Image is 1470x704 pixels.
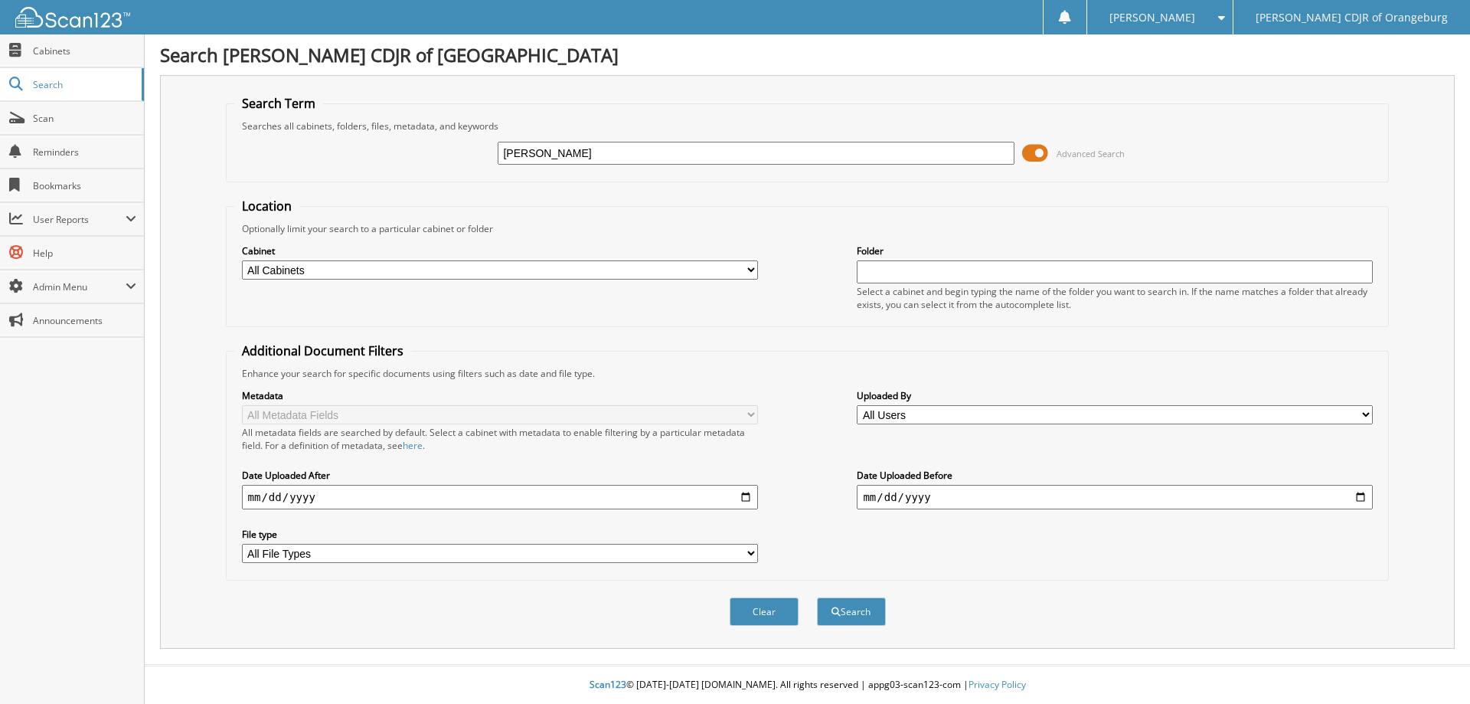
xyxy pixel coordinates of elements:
h1: Search [PERSON_NAME] CDJR of [GEOGRAPHIC_DATA] [160,42,1455,67]
input: end [857,485,1373,509]
span: Help [33,247,136,260]
span: Reminders [33,146,136,159]
legend: Additional Document Filters [234,342,411,359]
label: Uploaded By [857,389,1373,402]
label: Date Uploaded After [242,469,758,482]
div: All metadata fields are searched by default. Select a cabinet with metadata to enable filtering b... [242,426,758,452]
iframe: Chat Widget [1393,630,1470,704]
span: Announcements [33,314,136,327]
div: Searches all cabinets, folders, files, metadata, and keywords [234,120,1381,133]
label: Cabinet [242,244,758,257]
input: start [242,485,758,509]
div: Select a cabinet and begin typing the name of the folder you want to search in. If the name match... [857,285,1373,311]
button: Search [817,598,886,626]
label: Date Uploaded Before [857,469,1373,482]
span: [PERSON_NAME] [1109,13,1195,22]
legend: Search Term [234,95,323,112]
label: File type [242,528,758,541]
button: Clear [730,598,799,626]
div: © [DATE]-[DATE] [DOMAIN_NAME]. All rights reserved | appg03-scan123-com | [145,666,1470,704]
label: Folder [857,244,1373,257]
legend: Location [234,198,299,214]
label: Metadata [242,389,758,402]
div: Optionally limit your search to a particular cabinet or folder [234,222,1381,235]
span: Advanced Search [1057,148,1125,159]
span: Cabinets [33,44,136,57]
span: [PERSON_NAME] CDJR of Orangeburg [1256,13,1448,22]
div: Enhance your search for specific documents using filters such as date and file type. [234,367,1381,380]
span: Scan123 [590,678,626,691]
img: scan123-logo-white.svg [15,7,130,28]
span: Scan [33,112,136,125]
a: Privacy Policy [969,678,1026,691]
span: Bookmarks [33,179,136,192]
span: Search [33,78,134,91]
a: here [403,439,423,452]
span: User Reports [33,213,126,226]
span: Admin Menu [33,280,126,293]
